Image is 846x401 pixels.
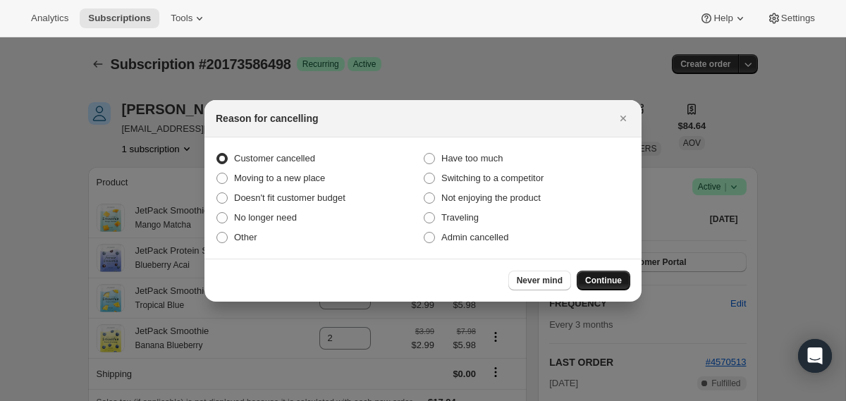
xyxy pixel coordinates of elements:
button: Never mind [508,271,571,290]
span: Help [713,13,732,24]
span: Doesn't fit customer budget [234,192,345,203]
span: Not enjoying the product [441,192,541,203]
span: Switching to a competitor [441,173,544,183]
span: Settings [781,13,815,24]
span: Moving to a new place [234,173,325,183]
span: Other [234,232,257,242]
div: Open Intercom Messenger [798,339,832,373]
h2: Reason for cancelling [216,111,318,125]
span: Analytics [31,13,68,24]
button: Subscriptions [80,8,159,28]
span: Admin cancelled [441,232,508,242]
span: Traveling [441,212,479,223]
button: Analytics [23,8,77,28]
button: Settings [759,8,823,28]
button: Help [691,8,755,28]
span: Subscriptions [88,13,151,24]
span: Continue [585,275,622,286]
button: Tools [162,8,215,28]
span: Never mind [517,275,563,286]
span: No longer need [234,212,297,223]
button: Close [613,109,633,128]
button: Continue [577,271,630,290]
span: Tools [171,13,192,24]
span: Have too much [441,153,503,164]
span: Customer cancelled [234,153,315,164]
